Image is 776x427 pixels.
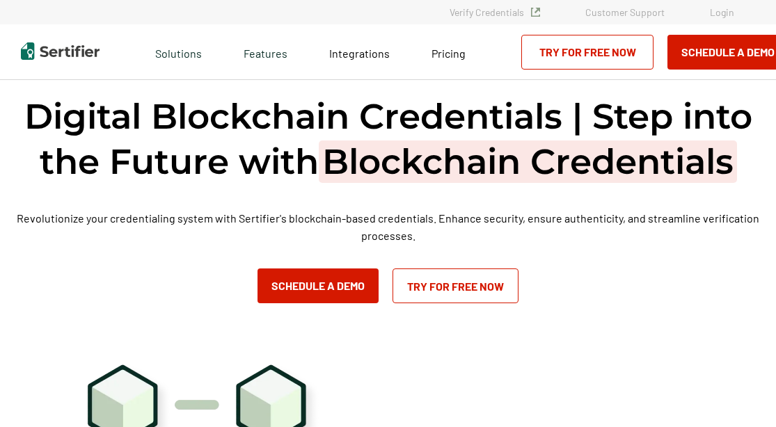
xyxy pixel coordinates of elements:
[11,94,765,184] h1: Digital Blockchain Credentials | Step into the Future with
[329,43,390,61] a: Integrations
[21,42,100,60] img: Sertifier | Digital Credentialing Platform
[450,6,540,18] a: Verify Credentials
[585,6,665,18] a: Customer Support
[431,43,466,61] a: Pricing
[431,47,466,60] span: Pricing
[521,35,654,70] a: Try for Free Now
[710,6,734,18] a: Login
[393,268,518,303] a: Try for Free Now
[244,43,287,61] span: Features
[11,209,765,244] p: Revolutionize your credentialing system with Sertifier's blockchain-based credentials. Enhance se...
[531,8,540,17] img: Verified
[319,140,737,183] span: Blockchain Credentials
[329,47,390,60] span: Integrations
[155,43,202,61] span: Solutions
